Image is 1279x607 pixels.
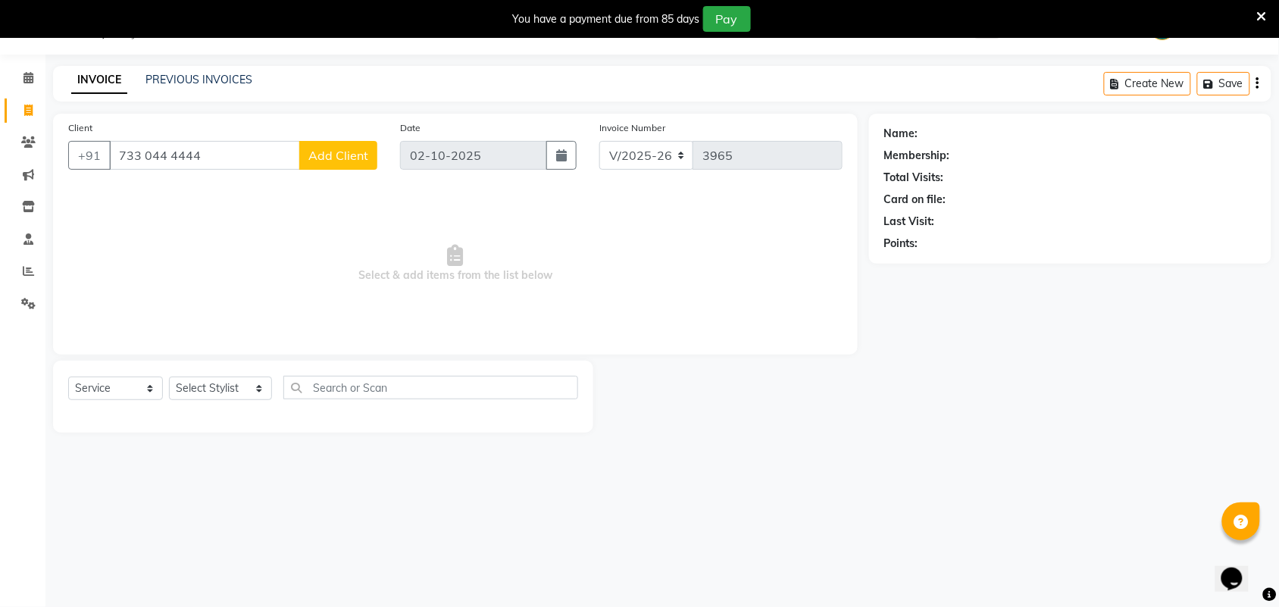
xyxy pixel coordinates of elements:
[71,67,127,94] a: INVOICE
[1215,546,1264,592] iframe: chat widget
[884,192,946,208] div: Card on file:
[308,148,368,163] span: Add Client
[703,6,751,32] button: Pay
[109,141,300,170] input: Search by Name/Mobile/Email/Code
[513,11,700,27] div: You have a payment due from 85 days
[884,170,944,186] div: Total Visits:
[68,121,92,135] label: Client
[1104,72,1191,95] button: Create New
[145,73,252,86] a: PREVIOUS INVOICES
[884,236,918,252] div: Points:
[884,214,935,230] div: Last Visit:
[884,148,950,164] div: Membership:
[599,121,665,135] label: Invoice Number
[68,141,111,170] button: +91
[1197,72,1250,95] button: Save
[68,188,843,339] span: Select & add items from the list below
[884,126,918,142] div: Name:
[400,121,421,135] label: Date
[283,376,578,399] input: Search or Scan
[299,141,377,170] button: Add Client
